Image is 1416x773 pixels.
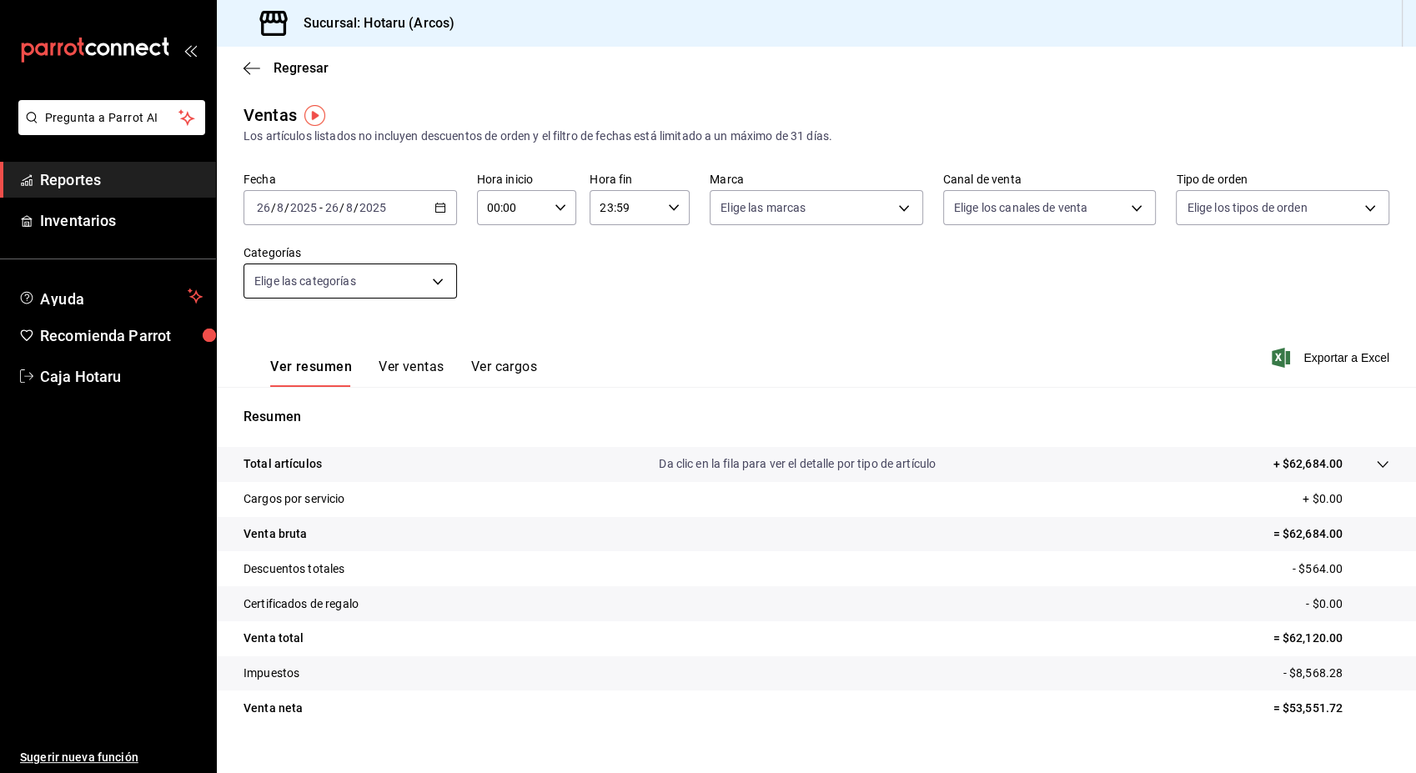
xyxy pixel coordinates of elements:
span: / [354,201,359,214]
span: Elige los tipos de orden [1187,199,1307,216]
img: Tooltip marker [304,105,325,126]
span: Regresar [274,60,329,76]
p: = $53,551.72 [1273,700,1389,717]
p: Impuestos [244,665,299,682]
input: -- [256,201,271,214]
input: ---- [289,201,318,214]
input: -- [324,201,339,214]
input: -- [276,201,284,214]
label: Tipo de orden [1176,173,1389,185]
p: Total artículos [244,455,322,473]
div: navigation tabs [270,359,537,387]
span: Inventarios [40,209,203,232]
p: - $564.00 [1293,560,1389,578]
p: Resumen [244,407,1389,427]
button: Regresar [244,60,329,76]
label: Marca [710,173,923,185]
p: Venta neta [244,700,303,717]
p: Cargos por servicio [244,490,345,508]
p: = $62,684.00 [1273,525,1389,543]
input: -- [345,201,354,214]
input: ---- [359,201,387,214]
span: Elige los canales de venta [954,199,1087,216]
span: - [319,201,323,214]
p: = $62,120.00 [1273,630,1389,647]
label: Hora fin [590,173,690,185]
p: Da clic en la fila para ver el detalle por tipo de artículo [659,455,936,473]
h3: Sucursal: Hotaru (Arcos) [290,13,454,33]
p: - $0.00 [1306,595,1389,613]
button: Exportar a Excel [1275,348,1389,368]
span: Reportes [40,168,203,191]
a: Pregunta a Parrot AI [12,121,205,138]
span: Caja Hotaru [40,365,203,388]
p: - $8,568.28 [1283,665,1389,682]
span: / [339,201,344,214]
button: Pregunta a Parrot AI [18,100,205,135]
button: Ver resumen [270,359,352,387]
span: Ayuda [40,286,181,306]
span: / [284,201,289,214]
span: Recomienda Parrot [40,324,203,347]
p: + $0.00 [1303,490,1389,508]
p: Venta total [244,630,304,647]
p: Descuentos totales [244,560,344,578]
p: + $62,684.00 [1273,455,1343,473]
span: Elige las categorías [254,273,356,289]
button: open_drawer_menu [183,43,197,57]
button: Ver cargos [471,359,538,387]
label: Canal de venta [943,173,1157,185]
div: Los artículos listados no incluyen descuentos de orden y el filtro de fechas está limitado a un m... [244,128,1389,145]
span: Elige las marcas [721,199,806,216]
p: Venta bruta [244,525,307,543]
label: Hora inicio [477,173,577,185]
span: / [271,201,276,214]
button: Ver ventas [379,359,444,387]
label: Categorías [244,247,457,259]
span: Sugerir nueva función [20,749,203,766]
span: Pregunta a Parrot AI [45,109,179,127]
p: Certificados de regalo [244,595,359,613]
div: Ventas [244,103,297,128]
label: Fecha [244,173,457,185]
